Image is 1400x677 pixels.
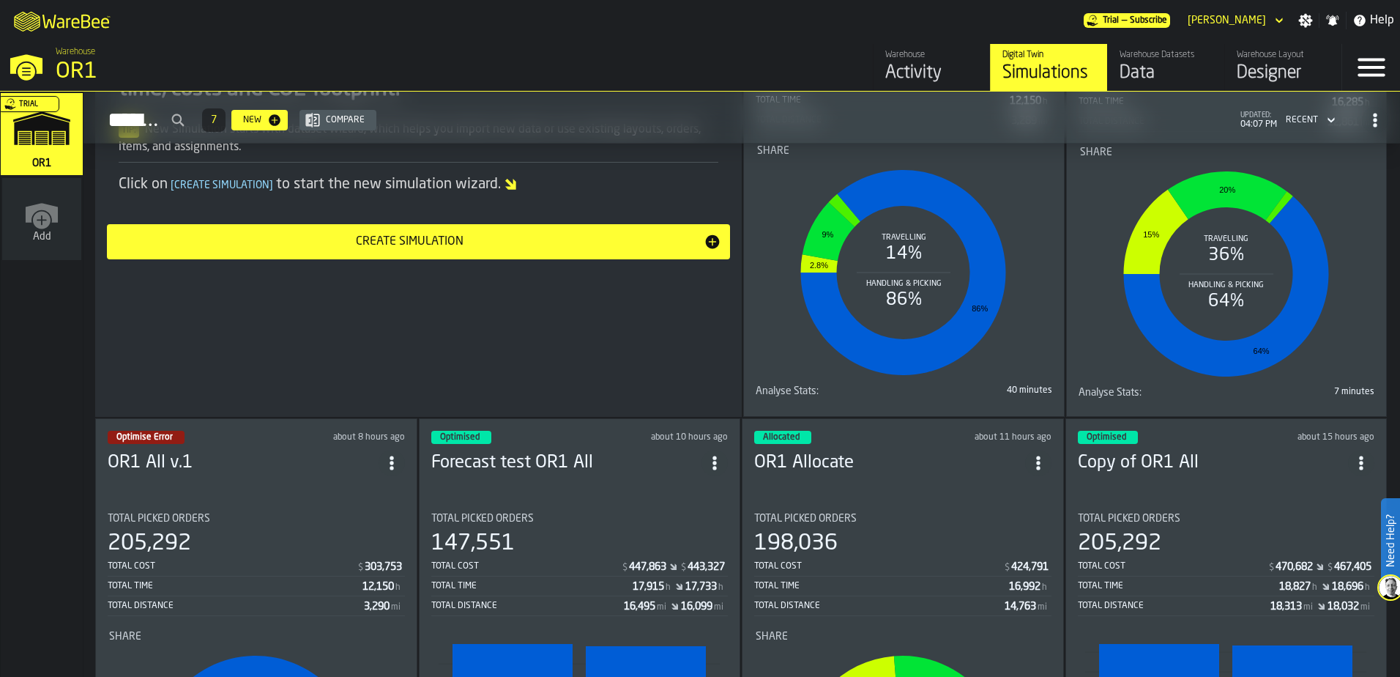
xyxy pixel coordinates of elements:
[362,581,394,593] div: Stat Value
[431,513,729,525] div: Title
[1279,581,1311,593] div: Stat Value
[1078,513,1180,525] span: Total Picked Orders
[440,433,480,442] span: Optimised
[431,451,702,475] div: Forecast test OR1 All
[990,44,1107,91] a: link-to-/wh/i/02d92962-0f11-4133-9763-7cb092bceeef/simulations
[1382,500,1399,582] label: Need Help?
[756,385,901,397] div: Title
[1079,17,1375,404] section: card-SimulationDashboardCard-optimiseError
[1103,15,1119,26] span: Trial
[109,631,403,643] div: Title
[109,631,141,643] span: Share
[431,513,729,616] div: stat-Total Picked Orders
[1312,582,1317,593] span: h
[1270,601,1302,613] div: Stat Value
[1011,561,1049,573] div: Stat Value
[1005,563,1010,573] span: $
[269,180,273,190] span: ]
[624,601,655,613] div: Stat Value
[1370,12,1394,29] span: Help
[681,601,712,613] div: Stat Value
[1078,581,1280,591] div: Total Time
[1303,602,1313,613] span: mi
[1079,387,1375,404] div: stat-Analyse Stats:
[763,433,800,442] span: Allocated
[756,385,819,397] span: Analyse Stats:
[714,602,723,613] span: mi
[1122,15,1127,26] span: —
[431,561,622,571] div: Total Cost
[211,115,217,125] span: 7
[754,451,1025,475] h3: OR1 Allocate
[431,581,633,591] div: Total Time
[116,433,173,442] span: Optimise Error
[108,561,357,571] div: Total Cost
[1080,147,1374,384] div: stat-Share
[1240,119,1277,130] span: 04:07 PM
[633,581,664,593] div: Stat Value
[1005,601,1036,613] div: Stat Value
[1,93,83,178] a: link-to-/wh/i/02d92962-0f11-4133-9763-7cb092bceeef/simulations
[1286,115,1318,125] div: DropdownMenuValue-4
[1078,513,1375,525] div: Title
[56,59,451,85] div: OR1
[1332,581,1363,593] div: Stat Value
[431,530,515,557] div: 147,551
[83,92,1400,144] h2: button-Simulations
[108,601,364,611] div: Total Distance
[171,180,174,190] span: [
[1347,12,1400,29] label: button-toggle-Help
[1042,582,1047,593] span: h
[756,385,1052,403] div: stat-Analyse Stats:
[1078,530,1161,557] div: 205,292
[108,513,405,525] div: Title
[1002,62,1095,85] div: Simulations
[1120,50,1213,60] div: Warehouse Datasets
[2,178,81,263] a: link-to-/wh/new
[657,602,666,613] span: mi
[431,513,534,525] span: Total Picked Orders
[1130,15,1167,26] span: Subscribe
[1080,147,1374,158] div: Title
[1280,111,1338,129] div: DropdownMenuValue-4
[754,530,838,557] div: 198,036
[1360,602,1370,613] span: mi
[1292,13,1319,28] label: button-toggle-Settings
[611,432,728,443] div: Updated: 10/10/2025, 6:11:30 AM Created: 10/10/2025, 3:56:35 AM
[756,15,1052,403] section: card-SimulationDashboardCard-optimiseError
[1078,601,1271,611] div: Total Distance
[681,563,686,573] span: $
[1269,563,1274,573] span: $
[757,145,1051,157] div: Title
[1084,13,1170,28] a: link-to-/wh/i/02d92962-0f11-4133-9763-7cb092bceeef/pricing/
[56,47,95,57] span: Warehouse
[754,513,857,525] span: Total Picked Orders
[1319,13,1346,28] label: button-toggle-Notifications
[629,561,666,573] div: Stat Value
[757,145,1051,382] div: stat-Share
[1079,387,1224,399] div: Title
[431,431,491,444] div: status-3 2
[756,631,1050,643] div: Title
[1079,387,1142,399] span: Analyse Stats:
[756,631,788,643] span: Share
[119,174,718,195] div: Click on to start the new simulation wizard.
[431,601,625,611] div: Total Distance
[108,431,185,444] div: status-2 2
[1078,513,1375,616] div: stat-Total Picked Orders
[19,100,38,108] span: Trial
[395,582,401,593] span: h
[685,581,717,593] div: Stat Value
[1229,387,1374,397] div: 7 minutes
[196,108,231,132] div: ButtonLoadMore-Load More-Prev-First-Last
[1078,451,1349,475] div: Copy of OR1 All
[1328,563,1333,573] span: $
[108,581,362,591] div: Total Time
[1107,44,1224,91] a: link-to-/wh/i/02d92962-0f11-4133-9763-7cb092bceeef/data
[1365,582,1370,593] span: h
[168,180,276,190] span: Create Simulation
